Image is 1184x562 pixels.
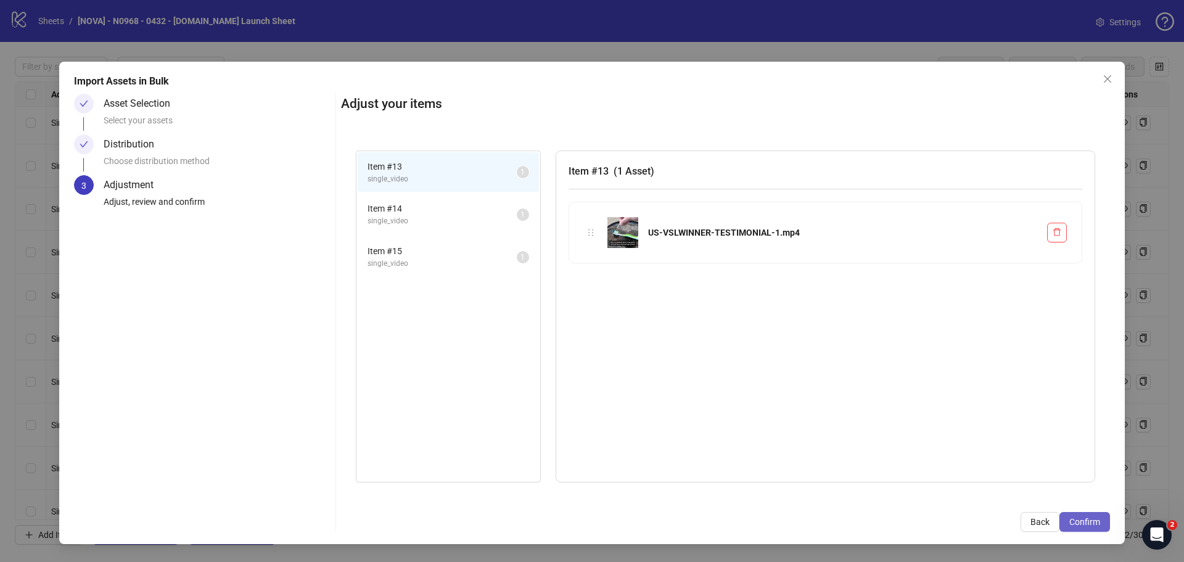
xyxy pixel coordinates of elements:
[1047,223,1067,242] button: Delete
[1059,512,1110,532] button: Confirm
[520,253,525,262] span: 1
[517,166,529,178] sup: 1
[517,251,529,263] sup: 1
[104,114,331,134] div: Select your assets
[1021,512,1059,532] button: Back
[520,210,525,219] span: 1
[104,154,331,175] div: Choose distribution method
[569,163,1082,179] h3: Item # 13
[104,134,164,154] div: Distribution
[80,140,88,149] span: check
[1053,228,1061,236] span: delete
[74,74,1110,89] div: Import Assets in Bulk
[607,217,638,248] img: US-VSLWINNER-TESTIMONIAL-1.mp4
[584,226,598,239] div: holder
[648,226,1037,239] div: US-VSLWINNER-TESTIMONIAL-1.mp4
[368,202,517,215] span: Item # 14
[341,94,1110,114] h2: Adjust your items
[517,209,529,221] sup: 1
[586,228,595,237] span: holder
[1069,517,1100,527] span: Confirm
[368,244,517,258] span: Item # 15
[520,168,525,176] span: 1
[368,173,517,185] span: single_video
[1103,74,1112,84] span: close
[104,195,331,216] div: Adjust, review and confirm
[368,160,517,173] span: Item # 13
[1098,69,1117,89] button: Close
[104,94,180,114] div: Asset Selection
[1142,520,1172,550] iframe: Intercom live chat
[368,258,517,270] span: single_video
[104,175,163,195] div: Adjustment
[614,165,654,177] span: ( 1 Asset )
[81,181,86,191] span: 3
[368,215,517,227] span: single_video
[80,99,88,108] span: check
[1167,520,1177,530] span: 2
[1030,517,1050,527] span: Back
